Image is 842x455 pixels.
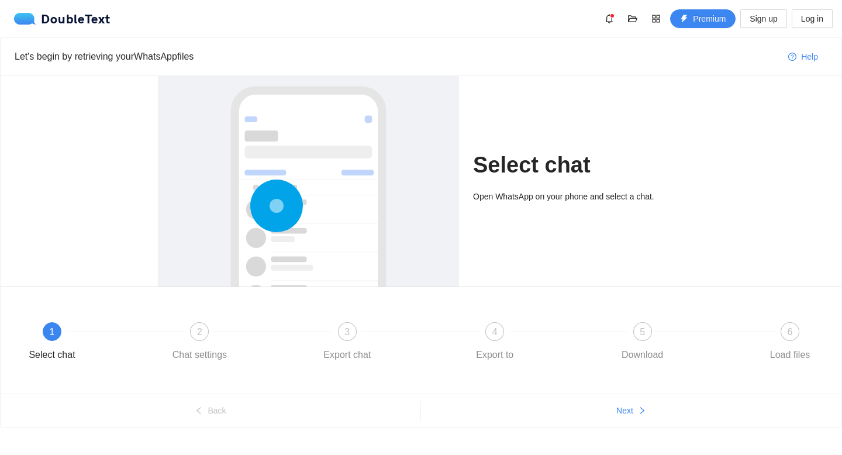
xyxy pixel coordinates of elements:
[461,322,608,364] div: 4Export to
[15,49,779,64] div: Let's begin by retrieving your WhatsApp files
[609,322,756,364] div: 5Download
[29,346,75,364] div: Select chat
[601,14,618,23] span: bell
[750,12,777,25] span: Sign up
[788,53,796,62] span: question-circle
[638,406,646,416] span: right
[740,9,786,28] button: Sign up
[344,327,350,337] span: 3
[421,401,841,420] button: Nextright
[197,327,202,337] span: 2
[172,346,227,364] div: Chat settings
[476,346,513,364] div: Export to
[647,14,665,23] span: appstore
[1,401,420,420] button: leftBack
[788,327,793,337] span: 6
[14,13,41,25] img: logo
[165,322,313,364] div: 2Chat settings
[50,327,55,337] span: 1
[801,12,823,25] span: Log in
[473,190,684,203] div: Open WhatsApp on your phone and select a chat.
[647,9,665,28] button: appstore
[693,12,726,25] span: Premium
[616,404,633,417] span: Next
[680,15,688,24] span: thunderbolt
[18,322,165,364] div: 1Select chat
[313,322,461,364] div: 3Export chat
[14,13,111,25] div: DoubleText
[801,50,818,63] span: Help
[14,13,111,25] a: logoDoubleText
[473,151,684,179] h1: Select chat
[323,346,371,364] div: Export chat
[756,322,824,364] div: 6Load files
[623,9,642,28] button: folder-open
[779,47,827,66] button: question-circleHelp
[492,327,498,337] span: 4
[640,327,645,337] span: 5
[792,9,833,28] button: Log in
[770,346,810,364] div: Load files
[600,9,619,28] button: bell
[670,9,736,28] button: thunderboltPremium
[622,346,663,364] div: Download
[624,14,641,23] span: folder-open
